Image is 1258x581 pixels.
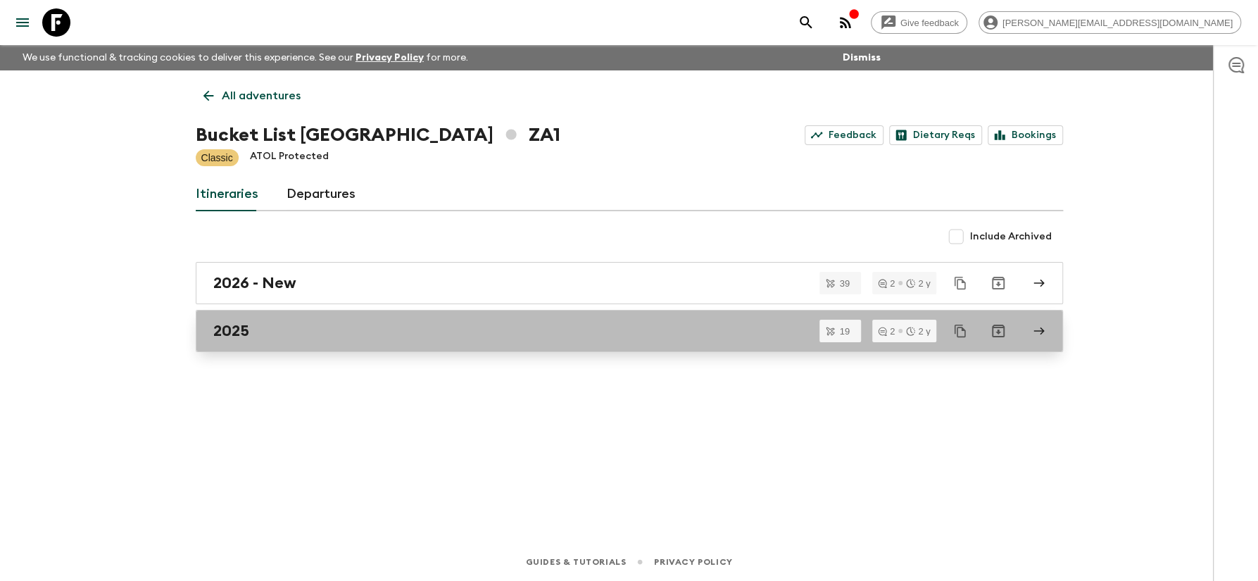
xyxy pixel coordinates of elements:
[995,18,1240,28] span: [PERSON_NAME][EMAIL_ADDRESS][DOMAIN_NAME]
[906,279,930,288] div: 2 y
[196,82,308,110] a: All adventures
[792,8,820,37] button: search adventures
[287,177,356,211] a: Departures
[988,125,1063,145] a: Bookings
[839,48,884,68] button: Dismiss
[984,317,1012,345] button: Archive
[889,125,982,145] a: Dietary Reqs
[222,87,301,104] p: All adventures
[213,274,296,292] h2: 2026 - New
[201,151,233,165] p: Classic
[893,18,967,28] span: Give feedback
[196,177,258,211] a: Itineraries
[525,554,626,570] a: Guides & Tutorials
[196,262,1063,304] a: 2026 - New
[948,270,973,296] button: Duplicate
[970,230,1052,244] span: Include Archived
[871,11,967,34] a: Give feedback
[979,11,1241,34] div: [PERSON_NAME][EMAIL_ADDRESS][DOMAIN_NAME]
[213,322,249,340] h2: 2025
[805,125,883,145] a: Feedback
[878,279,895,288] div: 2
[196,121,560,149] h1: Bucket List [GEOGRAPHIC_DATA] ZA1
[356,53,424,63] a: Privacy Policy
[831,327,857,336] span: 19
[654,554,732,570] a: Privacy Policy
[878,327,895,336] div: 2
[984,269,1012,297] button: Archive
[906,327,930,336] div: 2 y
[17,45,474,70] p: We use functional & tracking cookies to deliver this experience. See our for more.
[948,318,973,344] button: Duplicate
[8,8,37,37] button: menu
[831,279,857,288] span: 39
[196,310,1063,352] a: 2025
[250,149,329,166] p: ATOL Protected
